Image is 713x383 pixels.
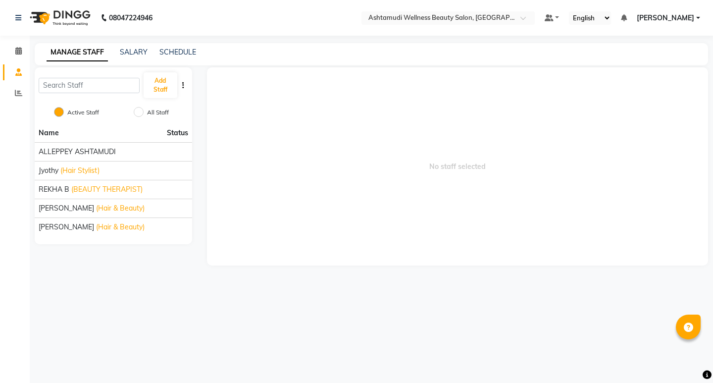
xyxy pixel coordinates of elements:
[207,67,709,266] span: No staff selected
[71,184,143,195] span: (BEAUTY THERAPIST)
[67,108,99,117] label: Active Staff
[39,222,94,232] span: [PERSON_NAME]
[39,203,94,214] span: [PERSON_NAME]
[39,147,116,157] span: ALLEPPEY ASHTAMUDI
[109,4,153,32] b: 08047224946
[25,4,93,32] img: logo
[144,72,177,98] button: Add Staff
[60,165,100,176] span: (Hair Stylist)
[39,165,58,176] span: Jyothy
[159,48,196,56] a: SCHEDULE
[637,13,694,23] span: [PERSON_NAME]
[96,203,145,214] span: (Hair & Beauty)
[96,222,145,232] span: (Hair & Beauty)
[120,48,148,56] a: SALARY
[39,184,69,195] span: REKHA B
[39,128,59,137] span: Name
[47,44,108,61] a: MANAGE STAFF
[147,108,169,117] label: All Staff
[39,78,140,93] input: Search Staff
[167,128,188,138] span: Status
[671,343,703,373] iframe: chat widget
